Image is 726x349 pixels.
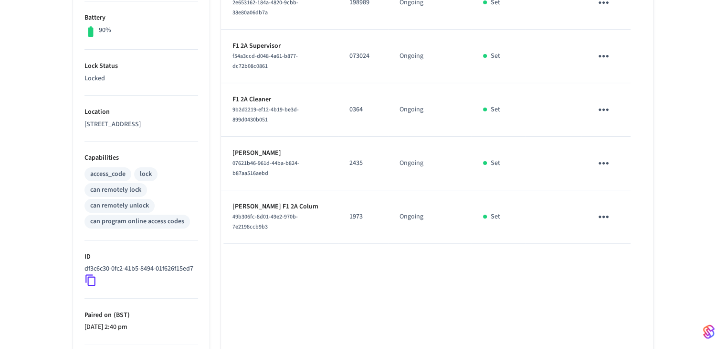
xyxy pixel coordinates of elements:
p: [PERSON_NAME] [232,148,327,158]
td: Ongoing [388,190,472,244]
p: df3c6c30-0fc2-41b5-8494-01f626f15ed7 [84,264,193,274]
p: Set [491,212,500,222]
p: 073024 [349,51,377,61]
p: 1973 [349,212,377,222]
div: can program online access codes [90,217,184,227]
p: Location [84,107,198,117]
p: Set [491,51,500,61]
p: Paired on [84,310,198,320]
p: Capabilities [84,153,198,163]
p: 2435 [349,158,377,168]
p: Battery [84,13,198,23]
p: 0364 [349,105,377,115]
img: SeamLogoGradient.69752ec5.svg [703,324,715,339]
span: 07621b46-961d-44ba-b824-b87aa516aebd [232,159,299,177]
td: Ongoing [388,83,472,137]
div: can remotely unlock [90,201,149,211]
p: Lock Status [84,61,198,71]
span: 9b2d2219-ef12-4b19-be3d-899d0430b051 [232,106,299,124]
p: [PERSON_NAME] F1 2A Colum [232,202,327,212]
p: F1 2A Supervisor [232,41,327,51]
p: [STREET_ADDRESS] [84,120,198,130]
div: access_code [90,169,126,179]
p: Set [491,105,500,115]
p: F1 2A Cleaner [232,95,327,105]
p: 90% [99,25,111,35]
span: ( BST ) [112,310,130,320]
p: ID [84,252,198,262]
div: can remotely lock [90,185,141,195]
td: Ongoing [388,137,472,190]
span: f54a3ccd-d048-4a61-b877-dc72b08c0861 [232,52,298,70]
span: 49b306fc-8d01-49e2-970b-7e2198ccb9b3 [232,213,298,231]
p: Set [491,158,500,168]
td: Ongoing [388,30,472,83]
p: [DATE] 2:40 pm [84,322,198,332]
p: Locked [84,74,198,84]
div: lock [140,169,152,179]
